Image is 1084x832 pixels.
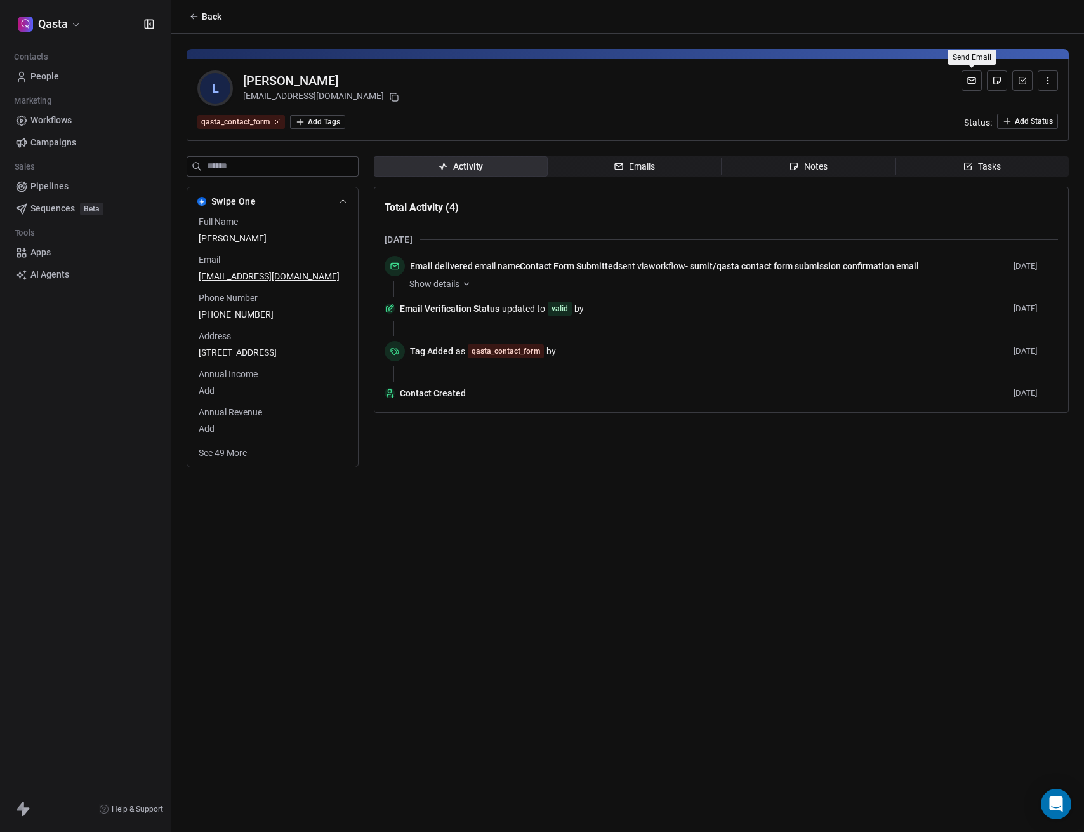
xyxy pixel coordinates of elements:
[191,441,254,464] button: See 49 More
[30,246,51,259] span: Apps
[211,195,256,208] span: Swipe One
[38,16,68,32] span: Qasta
[243,72,402,90] div: [PERSON_NAME]
[1014,346,1058,356] span: [DATE]
[456,345,465,358] span: as
[10,176,161,197] a: Pipelines
[385,233,413,246] span: [DATE]
[10,242,161,263] a: Apps
[953,52,991,62] p: Send Email
[182,5,229,28] button: Back
[10,66,161,87] a: People
[199,270,347,283] span: [EMAIL_ADDRESS][DOMAIN_NAME]
[196,253,223,266] span: Email
[400,387,1008,399] span: Contact Created
[10,132,161,153] a: Campaigns
[9,224,40,243] span: Tools
[30,136,76,149] span: Campaigns
[15,13,84,35] button: Qasta
[30,180,69,193] span: Pipelines
[10,264,161,285] a: AI Agents
[196,406,265,419] span: Annual Revenue
[30,70,59,83] span: People
[243,90,402,105] div: [EMAIL_ADDRESS][DOMAIN_NAME]
[963,160,1001,173] div: Tasks
[472,346,540,357] div: qasta_contact_form
[99,804,163,814] a: Help & Support
[201,116,270,128] div: qasta_contact_form
[574,302,584,315] span: by
[997,114,1058,129] button: Add Status
[196,330,234,342] span: Address
[690,261,919,271] span: sumit/qasta contact form submission confirmation email
[1041,789,1071,819] div: Open Intercom Messenger
[8,91,57,111] span: Marketing
[964,116,992,129] span: Status:
[112,804,163,814] span: Help & Support
[10,198,161,219] a: SequencesBeta
[410,261,473,271] span: Email delivered
[199,232,347,245] span: [PERSON_NAME]
[196,215,241,228] span: Full Name
[789,160,828,173] div: Notes
[199,346,347,359] span: [STREET_ADDRESS]
[196,368,260,380] span: Annual Income
[202,10,221,23] span: Back
[8,48,53,67] span: Contacts
[290,115,345,129] button: Add Tags
[80,203,103,215] span: Beta
[199,422,347,435] span: Add
[10,110,161,131] a: Workflows
[200,73,230,104] span: L
[187,215,358,467] div: Swipe OneSwipe One
[30,268,69,281] span: AI Agents
[196,292,260,304] span: Phone Number
[409,278,1049,290] a: Show details
[30,202,75,215] span: Sequences
[410,345,453,358] span: Tag Added
[546,345,556,358] span: by
[410,260,919,272] span: email name sent via workflow -
[187,187,358,215] button: Swipe OneSwipe One
[30,114,72,127] span: Workflows
[1014,304,1058,314] span: [DATE]
[9,158,40,177] span: Sales
[552,302,568,315] div: valid
[502,302,545,315] span: updated to
[409,278,459,290] span: Show details
[400,302,499,315] span: Email Verification Status
[199,384,347,397] span: Add
[1014,261,1058,271] span: [DATE]
[385,201,459,213] span: Total Activity (4)
[520,261,618,271] span: Contact Form Submitted
[18,17,33,32] img: Qasta%20Favicon.png
[199,308,347,321] span: [PHONE_NUMBER]
[614,160,655,173] div: Emails
[197,197,206,206] img: Swipe One
[1014,388,1058,398] span: [DATE]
